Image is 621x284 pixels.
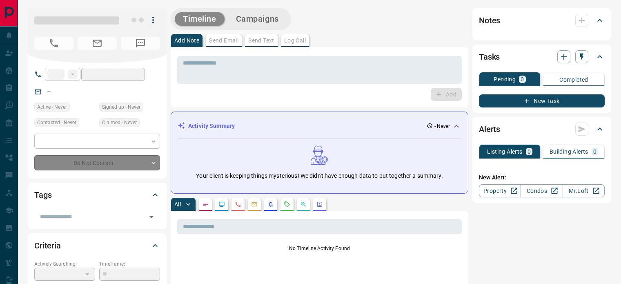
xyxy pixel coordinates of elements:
[102,103,140,111] span: Signed up - Never
[34,188,51,201] h2: Tags
[300,201,307,208] svg: Opportunities
[188,122,235,130] p: Activity Summary
[177,245,462,252] p: No Timeline Activity Found
[37,103,67,111] span: Active - Never
[550,149,588,154] p: Building Alerts
[434,123,450,130] p: - Never
[479,123,500,136] h2: Alerts
[494,76,516,82] p: Pending
[146,211,157,223] button: Open
[487,149,523,154] p: Listing Alerts
[174,38,199,43] p: Add Note
[479,119,605,139] div: Alerts
[174,201,181,207] p: All
[37,119,76,127] span: Contacted - Never
[559,77,588,83] p: Completed
[78,37,117,50] span: No Email
[521,76,524,82] p: 0
[202,201,209,208] svg: Notes
[196,172,443,180] p: Your client is keeping things mysterious! We didn't have enough data to put together a summary.
[34,260,95,268] p: Actively Searching:
[479,14,500,27] h2: Notes
[34,236,160,255] div: Criteria
[479,94,605,107] button: New Task
[593,149,597,154] p: 0
[284,201,290,208] svg: Requests
[479,173,605,182] p: New Alert:
[479,11,605,30] div: Notes
[479,184,521,197] a: Property
[479,50,500,63] h2: Tasks
[235,201,241,208] svg: Calls
[34,155,160,170] div: Do Not Contact
[34,185,160,205] div: Tags
[228,12,287,26] button: Campaigns
[521,184,563,197] a: Condos
[175,12,225,26] button: Timeline
[479,47,605,67] div: Tasks
[99,260,160,268] p: Timeframe:
[34,37,73,50] span: No Number
[34,239,61,252] h2: Criteria
[47,88,51,95] a: --
[563,184,605,197] a: Mr.Loft
[251,201,258,208] svg: Emails
[218,201,225,208] svg: Lead Browsing Activity
[121,37,160,50] span: No Number
[267,201,274,208] svg: Listing Alerts
[102,119,137,127] span: Claimed - Never
[528,149,531,154] p: 0
[178,119,461,134] div: Activity Summary- Never
[316,201,323,208] svg: Agent Actions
